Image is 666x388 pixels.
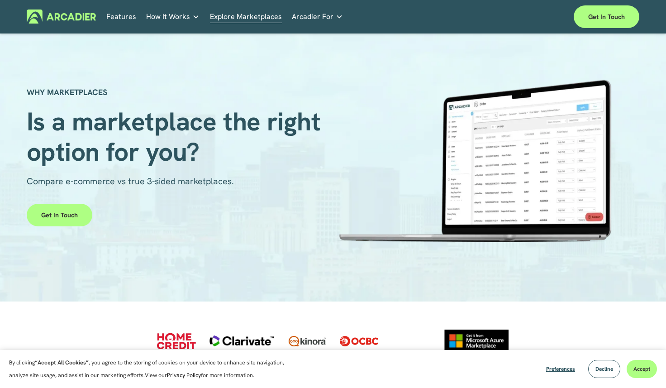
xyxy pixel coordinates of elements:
[106,10,136,24] a: Features
[167,372,201,379] a: Privacy Policy
[27,10,96,24] img: Arcadier
[210,10,282,24] a: Explore Marketplaces
[633,365,650,373] span: Accept
[292,10,333,23] span: Arcadier For
[292,10,343,24] a: folder dropdown
[9,356,303,382] p: By clicking , you agree to the storing of cookies on your device to enhance site navigation, anal...
[27,204,92,226] a: Get in touch
[27,105,327,168] span: Is a marketplace the right option for you?
[146,10,190,23] span: How It Works
[627,360,657,378] button: Accept
[595,365,613,373] span: Decline
[27,175,234,187] span: Compare e-commerce vs true 3-sided marketplaces.
[539,360,582,378] button: Preferences
[546,365,575,373] span: Preferences
[27,87,107,97] strong: WHY MARKETPLACES
[35,359,89,366] strong: “Accept All Cookies”
[574,5,639,28] a: Get in touch
[146,10,200,24] a: folder dropdown
[588,360,620,378] button: Decline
